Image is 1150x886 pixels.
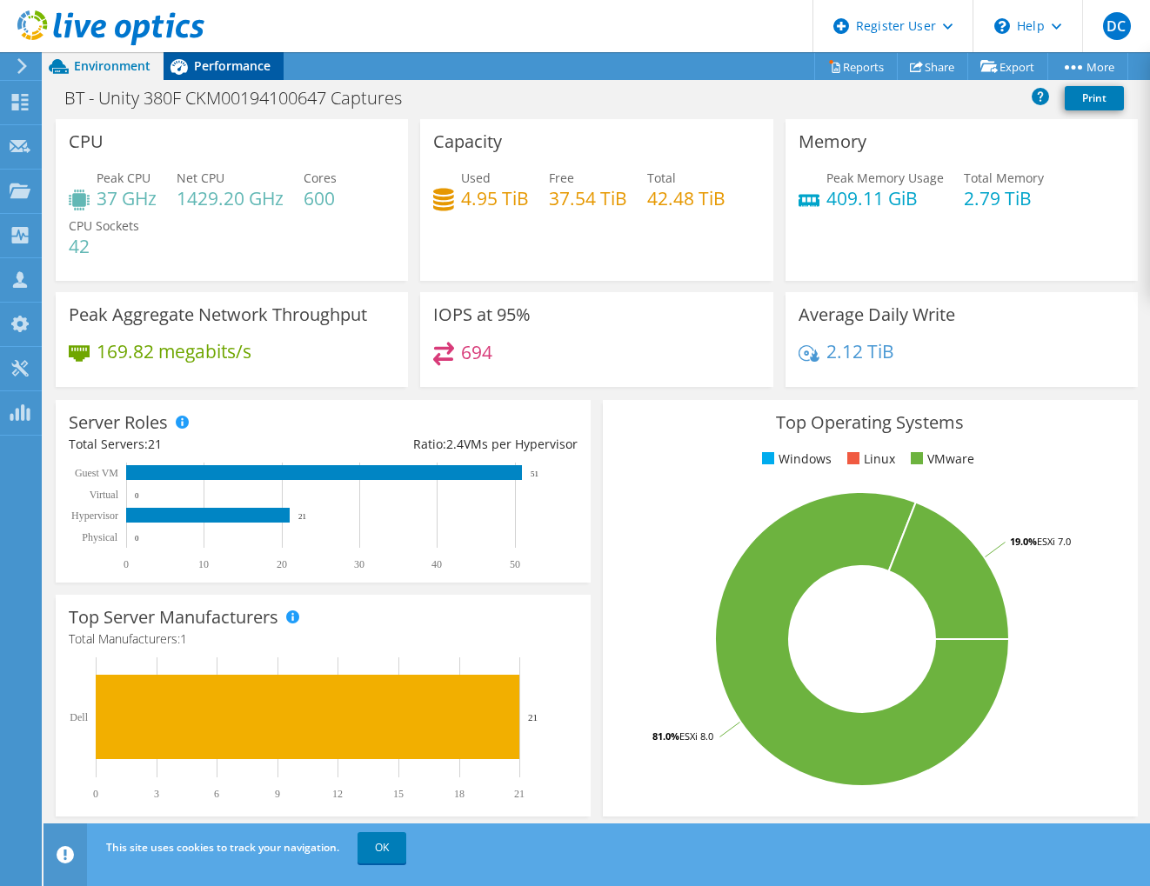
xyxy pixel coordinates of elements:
span: Peak Memory Usage [826,170,944,186]
a: Export [967,53,1048,80]
li: VMware [906,450,974,469]
text: 0 [135,534,139,543]
span: CPU Sockets [69,217,139,234]
text: 15 [393,788,404,800]
span: 2.4 [446,436,464,452]
span: Free [549,170,574,186]
text: 12 [332,788,343,800]
text: Guest VM [75,467,118,479]
text: 21 [528,712,538,723]
tspan: ESXi 8.0 [679,729,713,743]
text: 50 [510,558,520,570]
span: Peak CPU [97,170,150,186]
tspan: 19.0% [1010,535,1037,548]
span: DC [1103,12,1131,40]
h3: Capacity [433,132,502,151]
h4: 600 [304,189,337,208]
span: Performance [194,57,271,74]
h4: 42 [69,236,139,256]
span: Total Memory [964,170,1044,186]
span: 1 [180,630,187,647]
h4: 37 GHz [97,189,157,208]
h4: 4.95 TiB [461,189,529,208]
h3: Average Daily Write [799,305,955,324]
h4: 1429.20 GHz [177,189,284,208]
span: Total [647,170,676,186]
a: Share [897,53,968,80]
a: More [1047,53,1128,80]
div: Total Servers: [69,435,323,454]
h4: 2.79 TiB [964,189,1044,208]
h3: IOPS at 95% [433,305,531,324]
span: This site uses cookies to track your navigation. [106,840,339,855]
text: 21 [298,512,306,521]
span: Cores [304,170,337,186]
h4: 409.11 GiB [826,189,944,208]
h4: 42.48 TiB [647,189,725,208]
h4: 169.82 megabits/s [97,342,251,361]
span: Environment [74,57,150,74]
div: Ratio: VMs per Hypervisor [323,435,577,454]
text: 21 [514,788,525,800]
text: 51 [531,470,538,478]
text: 30 [354,558,364,570]
text: 10 [198,558,209,570]
span: Net CPU [177,170,224,186]
text: 6 [214,788,219,800]
h3: Peak Aggregate Network Throughput [69,305,367,324]
h3: Server Roles [69,413,168,432]
text: 20 [277,558,287,570]
li: Linux [843,450,895,469]
h1: BT - Unity 380F CKM00194100647 Captures [57,89,429,108]
h3: CPU [69,132,104,151]
h4: Total Manufacturers: [69,630,578,649]
a: OK [358,832,406,863]
a: Reports [814,53,898,80]
h4: 2.12 TiB [826,342,894,361]
span: Used [461,170,491,186]
svg: \n [994,18,1010,34]
text: Physical [82,531,117,543]
h3: Top Server Manufacturers [69,608,278,627]
h4: 37.54 TiB [549,189,627,208]
text: 3 [154,788,159,800]
text: 18 [454,788,465,800]
text: Virtual [90,489,119,501]
text: 0 [124,558,129,570]
span: 21 [148,436,162,452]
li: Windows [758,450,832,469]
text: 0 [93,788,98,800]
text: Hypervisor [71,510,118,522]
h3: Memory [799,132,866,151]
a: Print [1065,86,1124,110]
text: 0 [135,491,139,500]
text: 9 [275,788,280,800]
tspan: ESXi 7.0 [1037,535,1071,548]
h3: Top Operating Systems [616,413,1125,432]
text: 40 [431,558,442,570]
h4: 694 [461,343,492,362]
text: Dell [70,711,88,723]
tspan: 81.0% [652,729,679,743]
